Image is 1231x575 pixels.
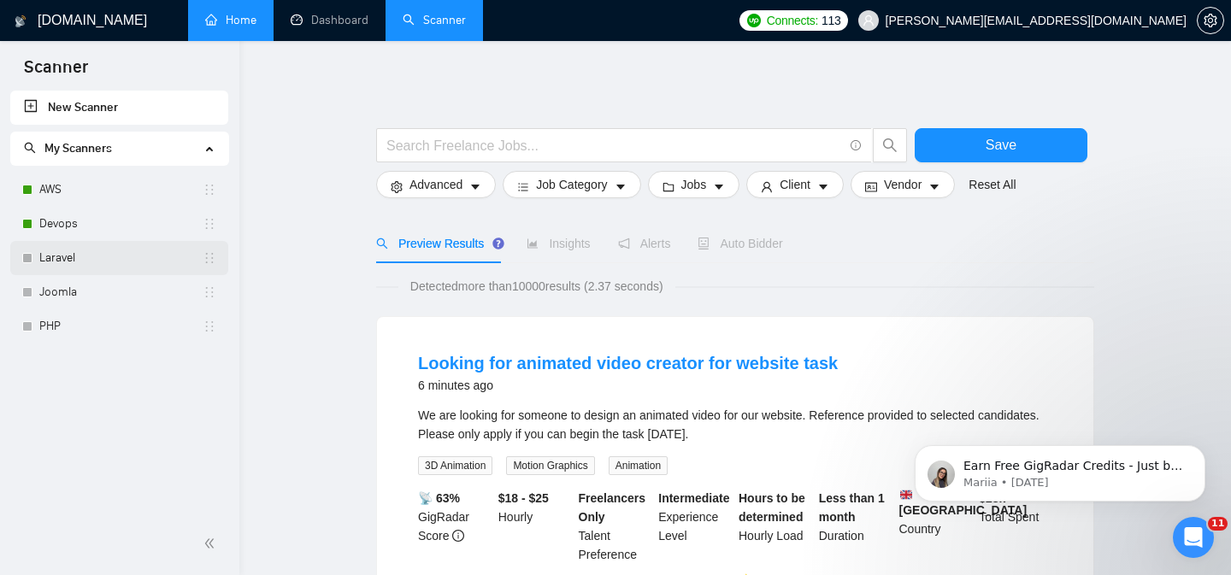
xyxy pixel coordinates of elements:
span: Motion Graphics [506,456,594,475]
b: $18 - $25 [498,491,549,505]
span: holder [203,217,216,231]
span: holder [203,251,216,265]
span: My Scanners [24,141,112,155]
span: search [24,142,36,154]
span: holder [203,320,216,333]
span: setting [391,180,403,193]
div: Hourly [495,489,575,564]
div: GigRadar Score [415,489,495,564]
span: info-circle [851,140,862,151]
div: Hourly Load [735,489,816,564]
span: Save [986,134,1016,155]
span: caret-down [713,180,725,193]
div: Duration [816,489,896,564]
button: settingAdvancedcaret-down [376,171,496,198]
a: PHP [39,309,203,343]
button: idcardVendorcaret-down [851,171,955,198]
li: AWS [10,173,228,207]
b: Hours to be determined [739,491,805,524]
b: Intermediate [658,491,729,505]
li: PHP [10,309,228,343]
a: Devops [39,207,203,241]
a: New Scanner [24,91,215,125]
li: Joomla [10,275,228,309]
button: barsJob Categorycaret-down [503,171,640,198]
b: Less than 1 month [819,491,885,524]
div: Tooltip anchor [491,236,506,251]
button: userClientcaret-down [746,171,844,198]
span: info-circle [452,530,464,542]
span: setting [1198,14,1223,27]
span: Animation [609,456,668,475]
span: holder [203,183,216,197]
span: area-chart [527,238,539,249]
span: caret-down [469,180,481,193]
li: Laravel [10,241,228,275]
span: user [761,180,773,193]
iframe: Intercom live chat [1173,517,1214,558]
div: 6 minutes ago [418,375,838,396]
span: 113 [822,11,840,30]
span: user [863,15,875,26]
a: AWS [39,173,203,207]
div: We are looking for someone to design an animated video for our website. Reference provided to sel... [418,406,1052,443]
span: Detected more than 10000 results (2.37 seconds) [398,277,675,296]
span: My Scanners [44,141,112,155]
li: New Scanner [10,91,228,125]
span: Insights [527,237,590,250]
span: Client [780,175,810,194]
span: caret-down [615,180,627,193]
button: setting [1197,7,1224,34]
a: Looking for animated video creator for website task [418,354,838,373]
span: caret-down [928,180,940,193]
b: 📡 63% [418,491,460,505]
span: 11 [1208,517,1228,531]
input: Search Freelance Jobs... [386,135,843,156]
div: Experience Level [655,489,735,564]
iframe: Intercom notifications message [889,409,1231,529]
a: Laravel [39,241,203,275]
span: 3D Animation [418,456,492,475]
a: searchScanner [403,13,466,27]
span: Alerts [618,237,671,250]
span: folder [663,180,674,193]
span: Preview Results [376,237,499,250]
button: folderJobscaret-down [648,171,740,198]
span: idcard [865,180,877,193]
span: robot [698,238,710,249]
span: bars [517,180,529,193]
li: Devops [10,207,228,241]
span: double-left [203,535,221,552]
span: Job Category [536,175,607,194]
span: notification [618,238,630,249]
a: Joomla [39,275,203,309]
b: Freelancers Only [579,491,646,524]
a: Reset All [969,175,1016,194]
div: Talent Preference [575,489,656,564]
a: setting [1197,14,1224,27]
img: upwork-logo.png [747,14,761,27]
a: homeHome [205,13,256,27]
span: holder [203,285,216,299]
a: dashboardDashboard [291,13,368,27]
span: Vendor [884,175,922,194]
span: search [376,238,388,249]
span: Connects: [767,11,818,30]
span: Advanced [409,175,462,194]
button: search [873,128,907,162]
span: Scanner [10,55,102,91]
span: Jobs [681,175,707,194]
span: search [874,138,906,153]
button: Save [915,128,1087,162]
span: caret-down [817,180,829,193]
span: Auto Bidder [698,237,782,250]
img: logo [15,8,27,35]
